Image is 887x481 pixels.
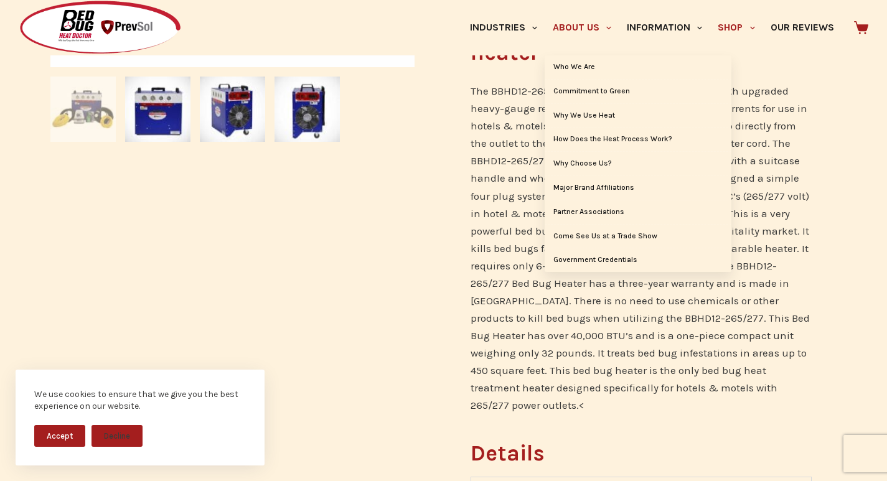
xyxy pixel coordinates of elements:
img: BBHD12-265/277 Bed Bug Heater for treatments in hotels and motels - Image 3 [200,77,265,142]
a: Partner Associations [545,200,731,224]
a: Why We Use Heat [545,104,731,128]
button: Decline [92,425,143,447]
a: Come See Us at a Trade Show [545,225,731,248]
h2: Details [471,442,812,464]
img: Bed Bug Heat Doctor PrevSol Bed Bug Heat Treatment Equipment · Free Shipping · Treats up to 450 s... [50,77,116,142]
a: Who We Are [545,55,731,79]
div: We use cookies to ensure that we give you the best experience on our website. [34,388,246,413]
button: Accept [34,425,85,447]
img: BBHD12-265/277 Bed Bug Heater for treatments in hotels and motels - Image 4 [275,77,340,142]
button: Open LiveChat chat widget [10,5,47,42]
a: How Does the Heat Process Work? [545,128,731,151]
a: Why Choose Us? [545,152,731,175]
a: Government Credentials [545,248,731,272]
p: The BBHD12-265/277 bed bug heater was designed with upgraded heavy-gauge resistors to deliver the... [471,82,812,414]
a: Major Brand Affiliations [545,176,731,200]
img: the best bed bug heaters for hotels? Our BBHD-12-265/267 [125,77,190,142]
a: Commitment to Green [545,80,731,103]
